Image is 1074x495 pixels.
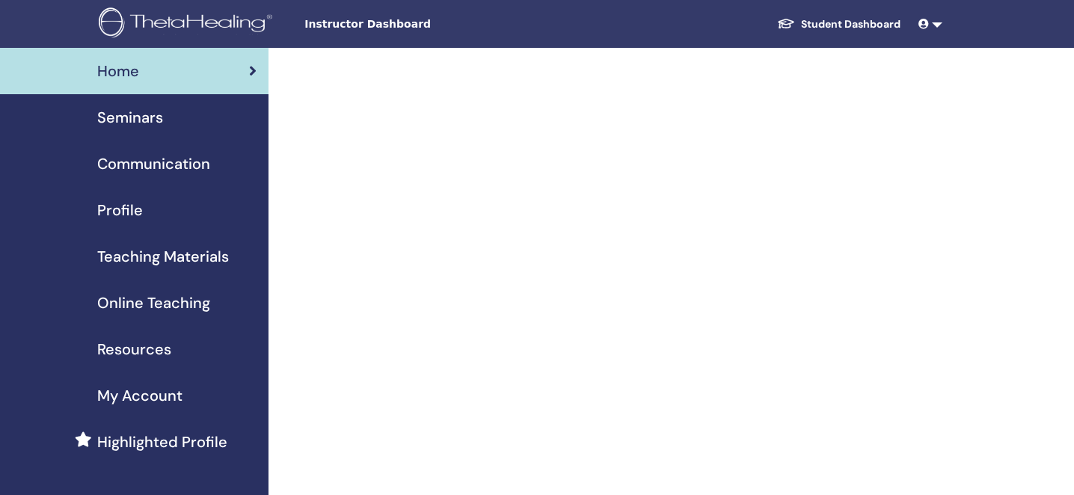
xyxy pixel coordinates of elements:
[97,431,227,453] span: Highlighted Profile
[765,10,912,38] a: Student Dashboard
[304,16,529,32] span: Instructor Dashboard
[99,7,277,41] img: logo.png
[97,60,139,82] span: Home
[97,106,163,129] span: Seminars
[97,292,210,314] span: Online Teaching
[97,338,171,360] span: Resources
[97,153,210,175] span: Communication
[97,384,182,407] span: My Account
[97,245,229,268] span: Teaching Materials
[97,199,143,221] span: Profile
[777,17,795,30] img: graduation-cap-white.svg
